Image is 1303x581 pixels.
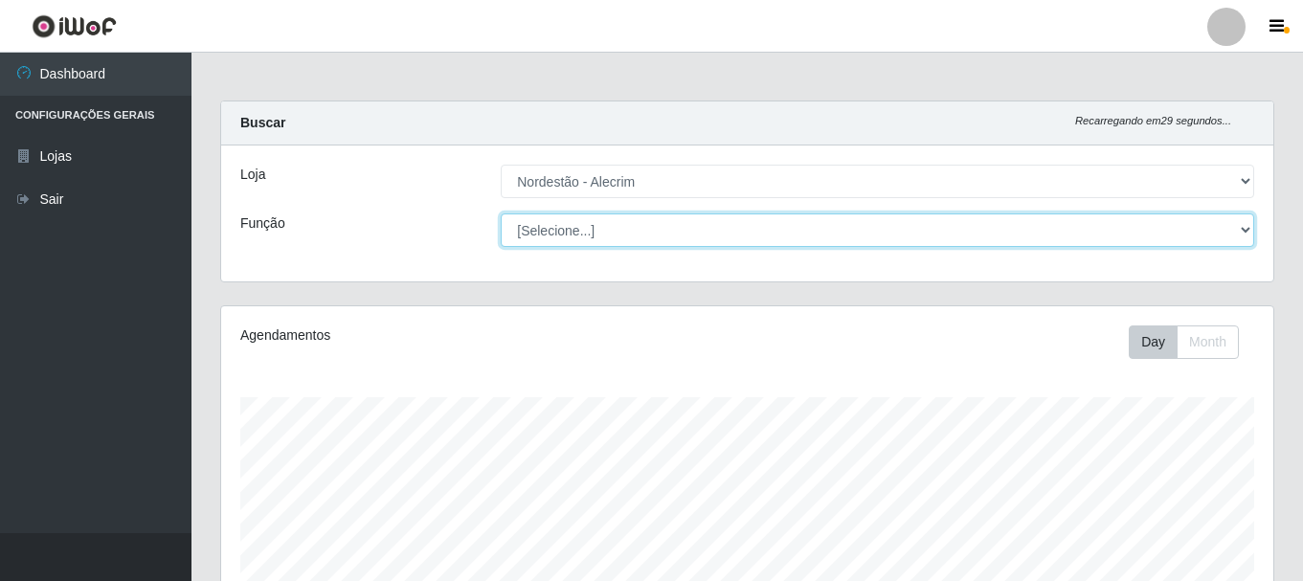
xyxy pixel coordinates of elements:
[240,325,646,346] div: Agendamentos
[240,115,285,130] strong: Buscar
[1129,325,1178,359] button: Day
[1075,115,1231,126] i: Recarregando em 29 segundos...
[240,165,265,185] label: Loja
[1177,325,1239,359] button: Month
[1129,325,1254,359] div: Toolbar with button groups
[1129,325,1239,359] div: First group
[240,213,285,234] label: Função
[32,14,117,38] img: CoreUI Logo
